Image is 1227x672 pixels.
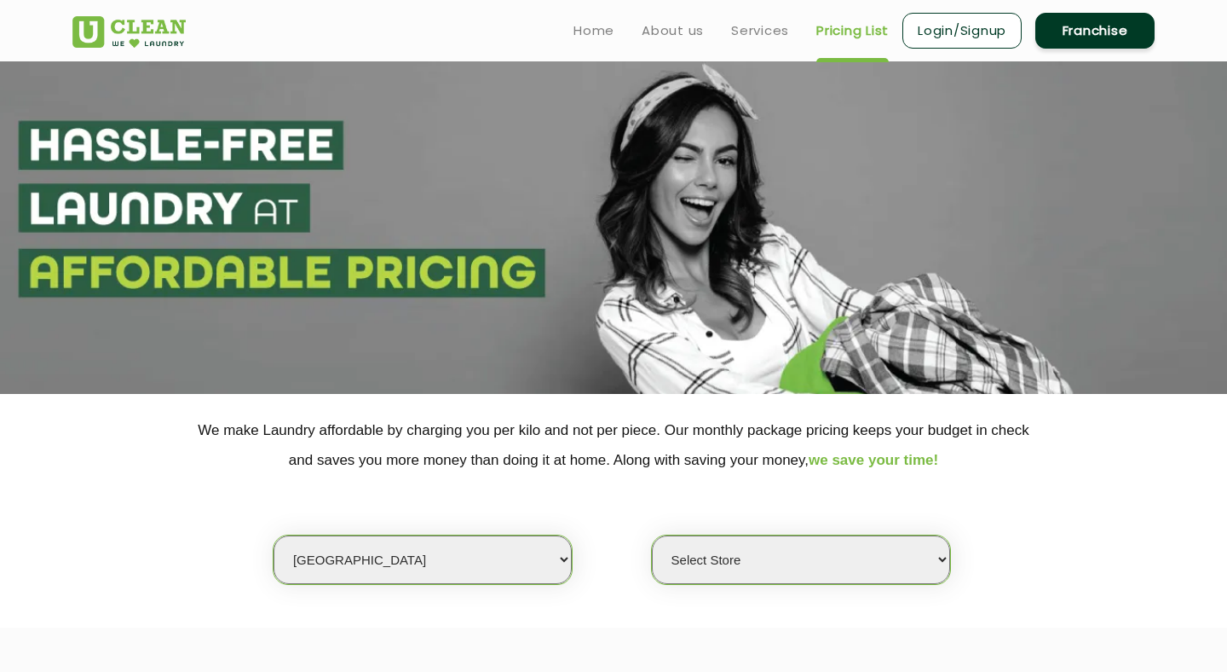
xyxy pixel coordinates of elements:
[573,20,614,41] a: Home
[809,452,938,468] span: we save your time!
[902,13,1022,49] a: Login/Signup
[731,20,789,41] a: Services
[1035,13,1155,49] a: Franchise
[144,28,181,43] span: Beta
[20,26,129,44] p: ELEVATE Extension
[642,20,704,41] a: About us
[72,415,1155,475] p: We make Laundry affordable by charging you per kilo and not per piece. Our monthly package pricin...
[72,16,186,48] img: UClean Laundry and Dry Cleaning
[816,20,889,41] a: Pricing List
[20,91,295,204] p: This extension isn’t supported on this page yet. We’re working to expand compatibility to more si...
